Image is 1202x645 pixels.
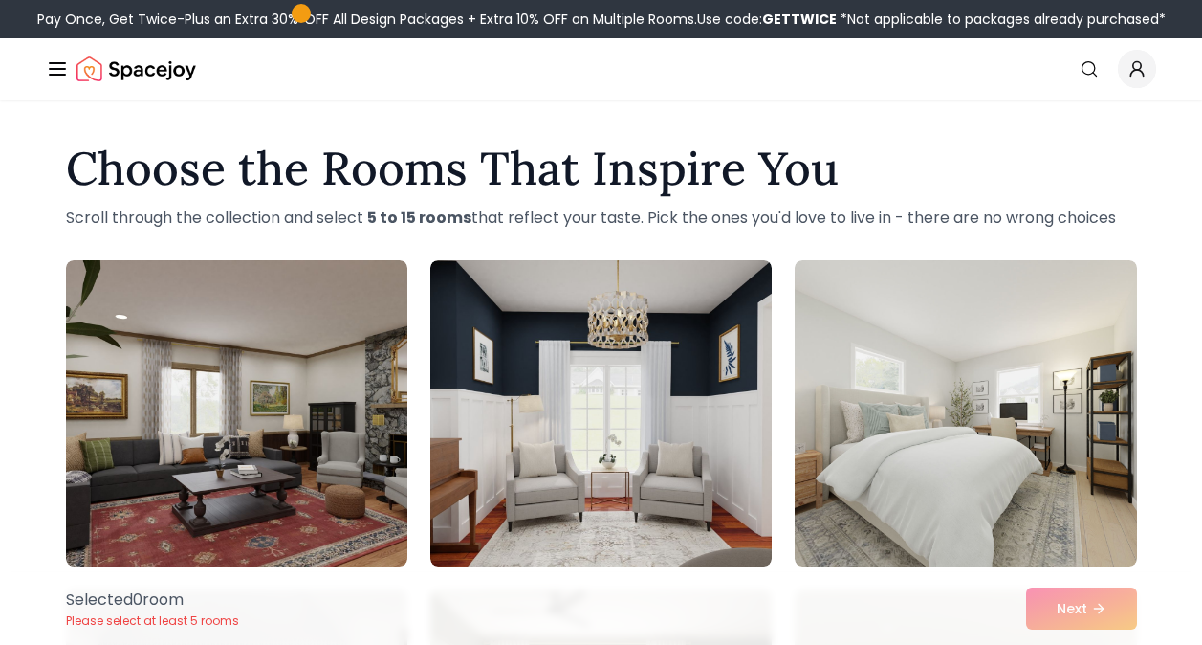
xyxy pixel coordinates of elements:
p: Please select at least 5 rooms [66,613,239,629]
a: Spacejoy [76,50,196,88]
img: Room room-3 [795,260,1136,567]
div: Pay Once, Get Twice-Plus an Extra 30% OFF All Design Packages + Extra 10% OFF on Multiple Rooms. [37,10,1166,29]
p: Selected 0 room [66,589,239,612]
span: Use code: [697,10,837,29]
span: *Not applicable to packages already purchased* [837,10,1166,29]
img: Room room-2 [430,260,772,567]
h1: Choose the Rooms That Inspire You [66,145,1137,191]
p: Scroll through the collection and select that reflect your taste. Pick the ones you'd love to liv... [66,207,1137,230]
img: Room room-1 [66,260,407,567]
img: Spacejoy Logo [76,50,196,88]
strong: 5 to 15 rooms [367,207,471,229]
b: GETTWICE [762,10,837,29]
nav: Global [46,38,1156,100]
